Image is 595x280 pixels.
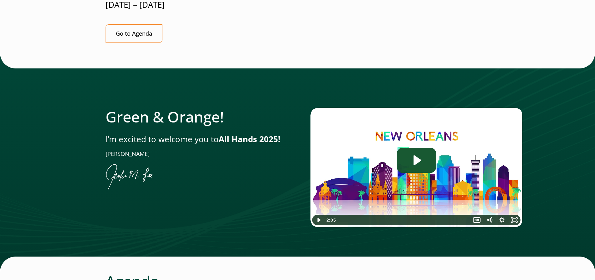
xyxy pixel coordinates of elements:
[106,108,285,126] h2: Green & Orange!
[106,24,162,43] a: Go to Agenda
[106,150,285,158] p: [PERSON_NAME]
[219,133,280,145] strong: All Hands 2025!
[106,133,285,145] p: I’m excited to welcome you to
